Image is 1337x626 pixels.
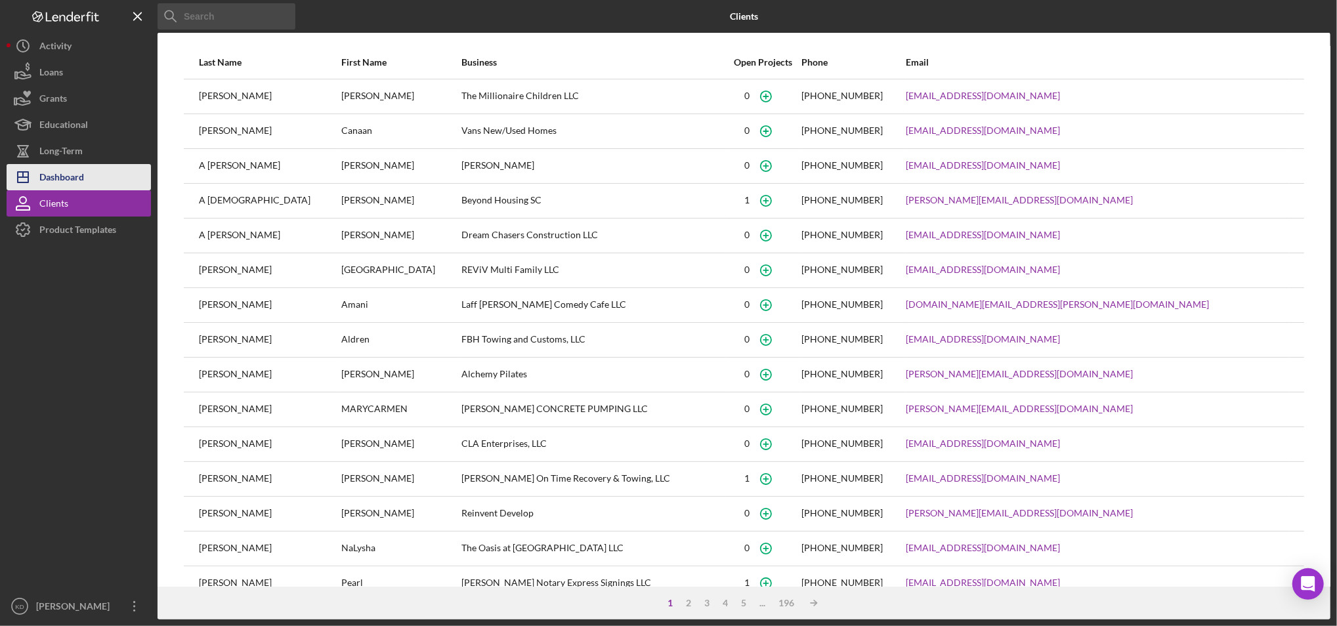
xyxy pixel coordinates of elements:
[7,85,151,112] button: Grants
[802,299,883,310] div: [PHONE_NUMBER]
[744,404,750,414] div: 0
[906,404,1134,414] a: [PERSON_NAME][EMAIL_ADDRESS][DOMAIN_NAME]
[906,125,1061,136] a: [EMAIL_ADDRESS][DOMAIN_NAME]
[199,289,340,322] div: [PERSON_NAME]
[461,532,725,565] div: The Oasis at [GEOGRAPHIC_DATA] LLC
[7,164,151,190] a: Dashboard
[33,593,118,623] div: [PERSON_NAME]
[39,33,72,62] div: Activity
[802,57,905,68] div: Phone
[341,57,460,68] div: First Name
[906,369,1134,379] a: [PERSON_NAME][EMAIL_ADDRESS][DOMAIN_NAME]
[7,138,151,164] button: Long-Term
[698,598,716,608] div: 3
[802,264,883,275] div: [PHONE_NUMBER]
[744,369,750,379] div: 0
[199,80,340,113] div: [PERSON_NAME]
[199,184,340,217] div: A [DEMOGRAPHIC_DATA]
[341,289,460,322] div: Amani
[199,497,340,530] div: [PERSON_NAME]
[744,125,750,136] div: 0
[744,195,750,205] div: 1
[802,577,883,588] div: [PHONE_NUMBER]
[744,577,750,588] div: 1
[341,184,460,217] div: [PERSON_NAME]
[802,160,883,171] div: [PHONE_NUMBER]
[461,463,725,495] div: [PERSON_NAME] On Time Recovery & Towing, LLC
[341,393,460,426] div: MARYCARMEN
[802,543,883,553] div: [PHONE_NUMBER]
[341,80,460,113] div: [PERSON_NAME]
[199,254,340,287] div: [PERSON_NAME]
[730,11,758,22] b: Clients
[7,59,151,85] a: Loans
[158,3,295,30] input: Search
[461,150,725,182] div: [PERSON_NAME]
[1292,568,1324,600] div: Open Intercom Messenger
[341,358,460,391] div: [PERSON_NAME]
[744,508,750,518] div: 0
[906,438,1061,449] a: [EMAIL_ADDRESS][DOMAIN_NAME]
[716,598,734,608] div: 4
[7,593,151,619] button: KD[PERSON_NAME]
[802,91,883,101] div: [PHONE_NUMBER]
[679,598,698,608] div: 2
[802,508,883,518] div: [PHONE_NUMBER]
[341,428,460,461] div: [PERSON_NAME]
[461,184,725,217] div: Beyond Housing SC
[661,598,679,608] div: 1
[199,463,340,495] div: [PERSON_NAME]
[906,508,1134,518] a: [PERSON_NAME][EMAIL_ADDRESS][DOMAIN_NAME]
[461,358,725,391] div: Alchemy Pilates
[39,190,68,220] div: Clients
[461,497,725,530] div: Reinvent Develop
[744,543,750,553] div: 0
[744,160,750,171] div: 0
[199,115,340,148] div: [PERSON_NAME]
[39,217,116,246] div: Product Templates
[906,91,1061,101] a: [EMAIL_ADDRESS][DOMAIN_NAME]
[7,33,151,59] button: Activity
[199,567,340,600] div: [PERSON_NAME]
[906,230,1061,240] a: [EMAIL_ADDRESS][DOMAIN_NAME]
[744,473,750,484] div: 1
[906,160,1061,171] a: [EMAIL_ADDRESS][DOMAIN_NAME]
[39,138,83,167] div: Long-Term
[906,299,1210,310] a: [DOMAIN_NAME][EMAIL_ADDRESS][PERSON_NAME][DOMAIN_NAME]
[7,190,151,217] button: Clients
[15,603,24,610] text: KD
[39,164,84,194] div: Dashboard
[341,254,460,287] div: [GEOGRAPHIC_DATA]
[906,473,1061,484] a: [EMAIL_ADDRESS][DOMAIN_NAME]
[199,219,340,252] div: A [PERSON_NAME]
[802,195,883,205] div: [PHONE_NUMBER]
[906,577,1061,588] a: [EMAIL_ADDRESS][DOMAIN_NAME]
[734,598,753,608] div: 5
[753,598,772,608] div: ...
[461,219,725,252] div: Dream Chasers Construction LLC
[744,91,750,101] div: 0
[744,230,750,240] div: 0
[7,112,151,138] button: Educational
[7,217,151,243] a: Product Templates
[341,150,460,182] div: [PERSON_NAME]
[906,195,1134,205] a: [PERSON_NAME][EMAIL_ADDRESS][DOMAIN_NAME]
[199,358,340,391] div: [PERSON_NAME]
[744,264,750,275] div: 0
[341,497,460,530] div: [PERSON_NAME]
[461,115,725,148] div: Vans New/Used Homes
[802,404,883,414] div: [PHONE_NUMBER]
[199,532,340,565] div: [PERSON_NAME]
[744,334,750,344] div: 0
[341,532,460,565] div: NaLysha
[772,598,801,608] div: 196
[744,299,750,310] div: 0
[802,334,883,344] div: [PHONE_NUMBER]
[906,264,1061,275] a: [EMAIL_ADDRESS][DOMAIN_NAME]
[802,369,883,379] div: [PHONE_NUMBER]
[802,438,883,449] div: [PHONE_NUMBER]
